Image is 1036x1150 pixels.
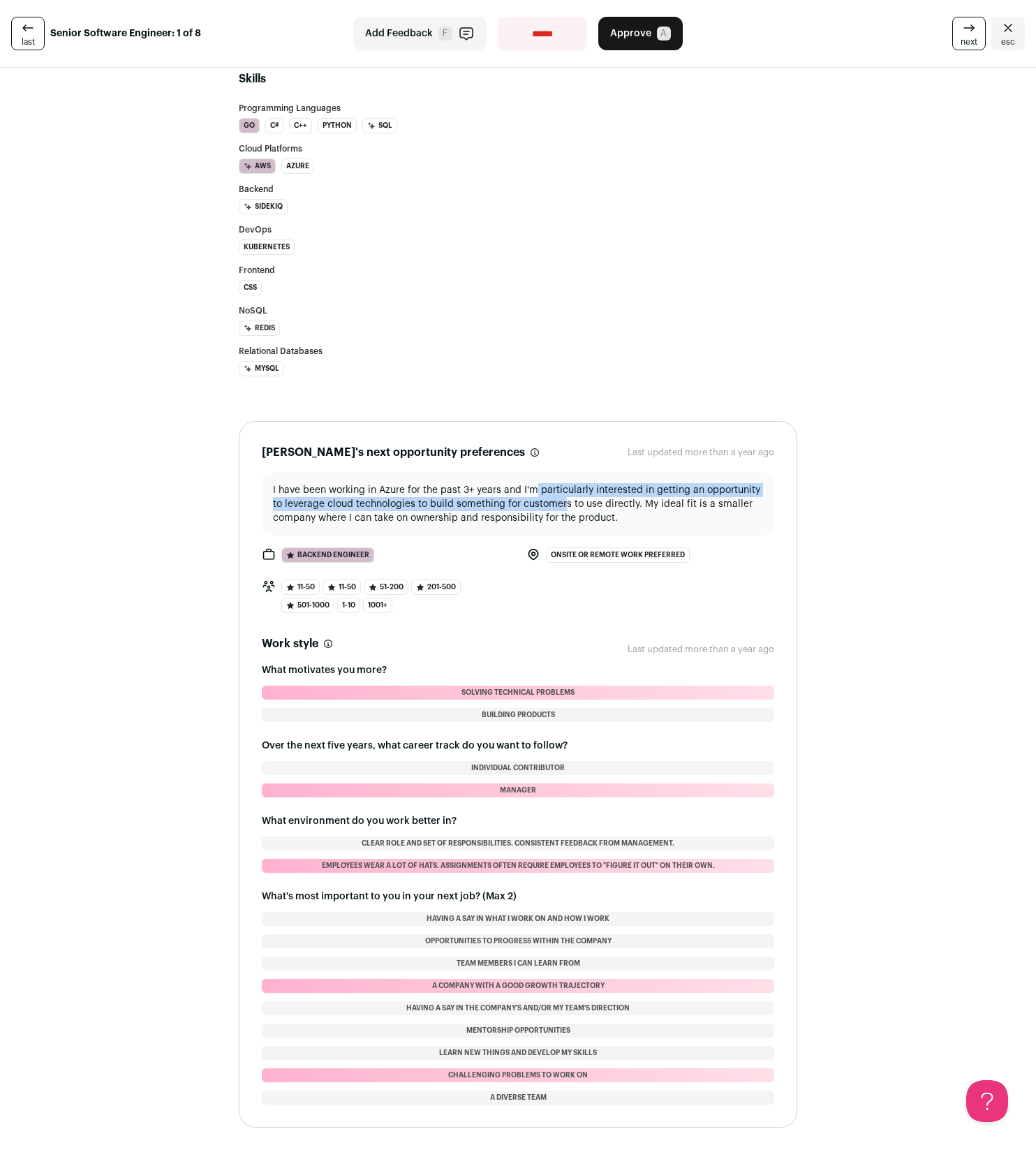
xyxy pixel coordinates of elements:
li: A diverse team [262,1091,774,1105]
li: Challenging problems to work on [262,1068,774,1082]
span: 11-50 [281,580,320,595]
h3: What's most important to you in your next job? (Max 2) [262,890,774,904]
li: Solving technical problems [262,686,774,700]
a: Close [991,17,1025,50]
h3: Over the next five years, what career track do you want to follow? [262,739,774,753]
span: 11-50 [323,580,361,595]
li: Go [239,118,260,133]
h3: NoSQL [239,307,797,315]
h3: Programming Languages [239,104,797,112]
a: last [11,17,45,50]
li: Manager [262,783,774,797]
span: 1-10 [337,598,360,613]
li: Team members I can learn from [262,957,774,971]
h3: What motivates you more? [262,663,774,677]
span: Backend Engineer [281,547,374,563]
p: I have been working in Azure for the past 3+ years and I'm particularly interested in getting an ... [273,483,763,525]
h2: Work style [262,635,318,652]
span: last [22,36,35,47]
button: Approve A [598,17,683,50]
li: C# [265,118,283,133]
span: Approve [610,27,651,40]
strong: Senior Software Engineer: 1 of 8 [50,27,201,40]
li: Learn new things and develop my skills [262,1046,774,1060]
span: next [961,36,977,47]
span: 201-500 [411,580,461,595]
li: A company with a good growth trajectory [262,979,774,993]
h3: Frontend [239,266,797,274]
li: Clear role and set of responsibilities. Consistent feedback from management. [262,836,774,850]
li: Building products [262,708,774,722]
li: Opportunities to progress within the company [262,934,774,948]
li: AWS [239,159,276,174]
a: next [952,17,986,50]
li: Azure [281,159,314,174]
h3: Backend [239,185,797,193]
span: F [438,27,452,40]
span: 501-1000 [281,598,334,613]
li: MySQL [239,361,284,376]
span: Add Feedback [365,27,433,40]
p: Last updated more than a year ago [628,644,774,655]
span: 1001+ [363,598,392,613]
h3: DevOps [239,226,797,234]
li: Employees wear a lot of hats. Assignments often require employees to "figure it out" on their own. [262,859,774,873]
li: Sidekiq [239,199,288,214]
p: Last updated more than a year ago [628,447,774,458]
h2: Skills [239,71,797,87]
span: 51-200 [364,580,408,595]
li: Kubernetes [239,239,295,255]
li: Redis [239,320,280,336]
h3: Relational Databases [239,347,797,355]
iframe: Help Scout Beacon - Open [966,1080,1008,1122]
li: CSS [239,280,262,295]
li: Having a say in what I work on and how I work [262,912,774,926]
h3: What environment do you work better in? [262,814,774,828]
li: Python [318,118,357,133]
h2: [PERSON_NAME]'s next opportunity preferences [262,444,525,461]
li: SQL [362,118,397,133]
li: Individual contributor [262,761,774,775]
h3: Cloud Platforms [239,145,797,153]
span: Onsite or remote work preferred [546,547,690,563]
li: Having a say in the company's and/or my team's direction [262,1001,774,1015]
span: A [657,27,671,40]
button: Add Feedback F [353,17,487,50]
li: Mentorship opportunities [262,1024,774,1038]
span: esc [1001,36,1015,47]
li: C++ [289,118,312,133]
